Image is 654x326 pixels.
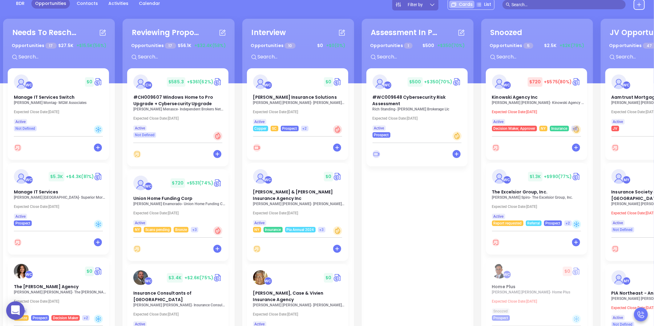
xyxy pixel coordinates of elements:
[45,43,56,49] span: 17
[133,312,226,316] p: Expected Close Date: [DATE]
[49,172,64,181] span: $ 5.3K
[474,1,493,8] div: List
[384,81,392,89] div: Walter Contreras
[438,42,465,49] span: +$350 (70%)
[94,267,103,276] img: Quote
[94,172,103,181] img: Quote
[623,176,631,184] div: Megan Youmans
[551,125,567,132] span: Insurance
[253,94,337,100] span: Davenport Insurance Solutions
[247,68,349,163] div: profileWalter Contreras$0Circle dollar[PERSON_NAME] Insurance Solutions[PERSON_NAME] [PERSON_NAME...
[324,77,333,87] span: $ 0
[511,1,622,8] input: Search…
[572,77,581,86] img: Quote
[377,53,469,61] input: Search...
[76,42,106,49] span: +$15.5K (56%)
[287,226,314,233] span: Pia Annual 2024
[133,303,226,307] p: Matt Straley - Insurance Consultants of Pittsburgh
[253,202,345,206] p: Heather Murray - Forman & Murray Insurance Agency Inc.
[133,94,213,107] span: #CH009607 Windows Home to Pro Upgrade + Cybersecurity Upgrade
[449,1,474,8] div: Cards
[528,77,542,87] span: $ 720
[144,277,152,285] div: Walter Contreras
[137,53,230,61] input: Search...
[613,125,618,132] span: JV
[572,267,581,276] img: Quote
[8,258,109,321] a: profileWalter Contreras$0Circle dollarThe [PERSON_NAME] Agency[PERSON_NAME] [PERSON_NAME]- The [P...
[94,315,103,324] div: Cold
[494,213,504,220] span: Active
[15,213,26,220] span: Active
[563,267,572,276] span: $ 0
[8,163,109,226] a: profileWalter Contreras$5.3K+$4.3K(81%)Circle dollarManage IT Services[PERSON_NAME] [GEOGRAPHIC_D...
[366,23,469,68] div: Assessment In ProgressOpportunities 1$500+$350(70%)
[8,163,110,258] div: profileWalter Contreras$5.3K+$4.3K(81%)Circle dollarManage IT Services[PERSON_NAME] [GEOGRAPHIC_D...
[135,132,155,138] span: Not Defined
[560,42,584,49] span: +$2K (79%)
[255,226,260,233] span: NY
[496,53,588,61] input: Search...
[492,195,584,200] p: David Spiro - The Excelsior Group, Inc.
[494,308,508,315] span: Snoozed
[316,41,325,50] span: $ 0
[133,176,148,190] img: Union Home Funding Corp
[333,77,342,86] a: Quote
[486,23,588,68] div: SnoozedOpportunities 5$2.5K+$2K(79%)
[253,189,333,201] span: Forman & Murray Insurance Agency Inc
[257,53,349,61] input: Search...
[85,267,94,276] span: $ 0
[247,163,348,233] a: profileWalter Contreras$0Circle dollar[PERSON_NAME] & [PERSON_NAME] Insurance Agency Inc[PERSON_N...
[167,77,185,87] span: $ 585.3
[133,195,192,201] span: Union Home Funding Corp
[213,132,222,141] div: Hot
[492,290,584,294] p: Luis Lleshi - Home Plus
[15,125,35,132] span: Not Defined
[572,220,581,229] div: Cold
[247,68,348,131] a: profileWalter Contreras$0Circle dollar[PERSON_NAME] Insurance Solutions[PERSON_NAME] [PERSON_NAME...
[453,77,462,86] img: Quote
[94,125,103,134] div: Cold
[374,132,389,138] span: Prospect
[265,226,281,233] span: Insurance
[175,226,187,233] span: Bronze
[127,68,230,169] div: profileCarla Humber$585.3+$361(62%)Circle dollar#CH009607 Windows Home to Pro Upgrade + Cybersecu...
[127,68,228,138] a: profileCarla Humber$585.3+$361(62%)Circle dollar#CH009607 Windows Home to Pro Upgrade + Cybersecu...
[135,226,140,233] span: NY
[12,40,57,51] p: Opportunities
[572,172,581,181] img: Quote
[66,173,94,180] span: +$4.3K (81%)
[333,172,342,181] a: Quote
[14,299,106,304] p: Expected Close Date: [DATE]
[132,27,200,38] div: Reviewing Proposal
[503,81,511,89] div: Walter Contreras
[133,211,226,215] p: Expected Close Date: [DATE]
[127,169,228,233] a: profileWalter Contreras$720+$531(74%)Circle dollarUnion Home Funding Corp[PERSON_NAME] Enamorado-...
[247,163,349,264] div: profileWalter Contreras$0Circle dollar[PERSON_NAME] & [PERSON_NAME] Insurance Agency Inc[PERSON_N...
[264,81,272,89] div: Walter Contreras
[14,189,58,195] span: Manage IT Services
[187,79,213,85] span: +$361 (62%)
[171,178,185,188] span: $ 720
[366,68,469,169] div: profileWalter Contreras$500+$350(70%)Circle dollar#WC009648 Cybersecurity Risk AssessmentRich Sta...
[85,77,94,87] span: $ 0
[213,273,222,282] img: Quote
[12,27,80,38] div: Needs To Reschedule
[492,299,584,304] p: Expected Close Date: [DATE]
[15,315,27,321] span: Bronze
[333,125,342,134] div: Hot
[135,220,145,226] span: Active
[373,74,387,89] img: #WC009648 Cybersecurity Risk Assessment
[486,163,588,258] div: profileWalter Contreras$1.3K+$990(77%)Circle dollarThe Excelsior Group, Inc.[PERSON_NAME] Spiro- ...
[492,74,507,89] img: Kinowski Agency Inc
[408,77,422,87] span: $ 500
[366,68,468,138] a: profileWalter Contreras$500+$350(70%)Circle dollar#WC009648 Cybersecurity Risk AssessmentRich Sta...
[14,205,106,209] p: Expected Close Date: [DATE]
[33,315,47,321] span: Prospect
[494,125,535,132] span: Decision Maker, Approver
[57,41,75,50] span: $ 27.5K
[613,118,623,125] span: Active
[8,68,110,163] div: profileWalter Contreras$0Circle dollarManage IT Services Switch[PERSON_NAME] Montag- MGM Associat...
